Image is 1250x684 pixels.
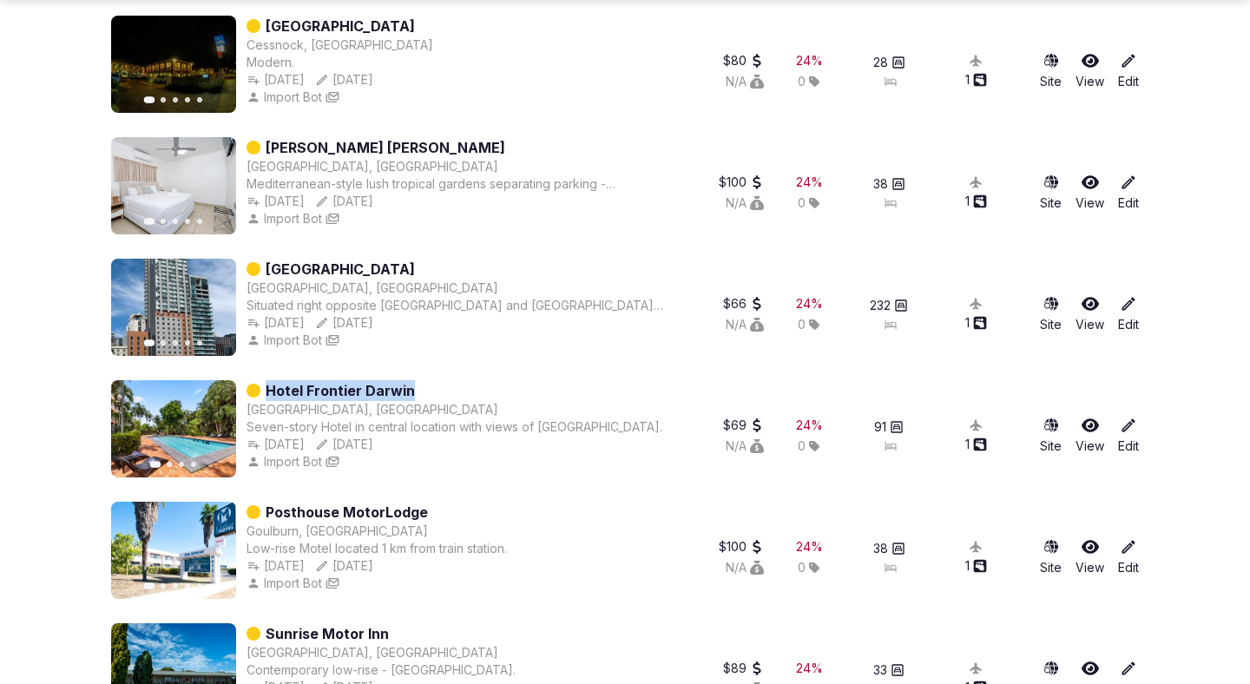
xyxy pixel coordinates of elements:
[150,461,161,468] button: Go to slide 1
[247,89,322,106] button: Import Bot
[266,623,389,644] a: Sunrise Motor Inn
[315,557,373,575] button: [DATE]
[264,575,322,592] span: Import Bot
[965,314,987,332] button: 1
[965,557,987,575] button: 1
[191,462,196,467] button: Go to slide 4
[874,418,886,436] span: 91
[315,71,373,89] button: [DATE]
[247,280,498,297] button: [GEOGRAPHIC_DATA], [GEOGRAPHIC_DATA]
[723,417,764,434] button: $69
[1076,52,1104,90] a: View
[965,193,987,210] div: 1
[185,219,190,224] button: Go to slide 4
[266,380,415,401] a: Hotel Frontier Darwin
[173,340,178,345] button: Go to slide 3
[266,16,415,36] a: [GEOGRAPHIC_DATA]
[796,295,823,312] div: 24 %
[796,417,823,434] div: 24 %
[247,523,428,540] div: Goulburn, [GEOGRAPHIC_DATA]
[726,559,764,576] div: N/A
[1040,52,1062,90] a: Site
[965,436,987,453] div: 1
[1040,417,1062,455] button: Site
[247,297,663,314] div: Situated right opposite [GEOGRAPHIC_DATA] and [GEOGRAPHIC_DATA] - A short walk from [GEOGRAPHIC_D...
[247,36,433,54] div: Cessnock, [GEOGRAPHIC_DATA]
[798,73,806,90] span: 0
[185,97,190,102] button: Go to slide 4
[796,174,823,191] div: 24 %
[796,538,823,556] button: 24%
[726,437,764,455] button: N/A
[179,462,184,467] button: Go to slide 3
[247,401,498,418] button: [GEOGRAPHIC_DATA], [GEOGRAPHIC_DATA]
[719,538,764,556] button: $100
[315,193,373,210] div: [DATE]
[247,661,516,679] div: Contemporary low-rise - [GEOGRAPHIC_DATA].
[247,540,507,557] div: Low-rise Motel located 1 km from train station.
[796,295,823,312] button: 24%
[111,380,236,477] img: Featured image for Hotel Frontier Darwin
[167,462,172,467] button: Go to slide 2
[247,193,305,210] button: [DATE]
[796,52,823,69] button: 24%
[247,314,305,332] button: [DATE]
[870,297,891,314] span: 232
[197,583,202,589] button: Go to slide 5
[1040,295,1062,333] a: Site
[873,661,905,679] button: 33
[247,418,662,436] div: Seven-story Hotel in central location with views of [GEOGRAPHIC_DATA].
[247,557,305,575] button: [DATE]
[723,52,764,69] button: $80
[1040,174,1062,212] button: Site
[247,210,322,227] button: Import Bot
[144,582,155,589] button: Go to slide 1
[723,295,764,312] div: $66
[247,71,305,89] div: [DATE]
[873,540,888,557] span: 38
[264,89,322,106] span: Import Bot
[247,436,305,453] button: [DATE]
[144,339,155,346] button: Go to slide 1
[719,174,764,191] button: $100
[247,54,433,71] div: Modern.
[1076,174,1104,212] a: View
[796,660,823,677] div: 24 %
[796,174,823,191] button: 24%
[1076,417,1104,455] a: View
[264,332,322,349] span: Import Bot
[1076,538,1104,576] a: View
[1118,295,1139,333] a: Edit
[726,73,764,90] button: N/A
[798,559,806,576] span: 0
[796,538,823,556] div: 24 %
[247,453,322,470] button: Import Bot
[197,340,202,345] button: Go to slide 5
[1118,417,1139,455] a: Edit
[197,219,202,224] button: Go to slide 5
[111,502,236,599] img: Featured image for Posthouse MotorLodge
[247,158,498,175] button: [GEOGRAPHIC_DATA], [GEOGRAPHIC_DATA]
[173,97,178,102] button: Go to slide 3
[798,437,806,455] span: 0
[111,16,236,113] img: Featured image for Cumberland Motor Inn
[1118,52,1139,90] a: Edit
[726,194,764,212] div: N/A
[266,502,428,523] a: Posthouse MotorLodge
[723,660,764,677] button: $89
[264,453,322,470] span: Import Bot
[161,97,166,102] button: Go to slide 2
[874,418,904,436] button: 91
[726,316,764,333] button: N/A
